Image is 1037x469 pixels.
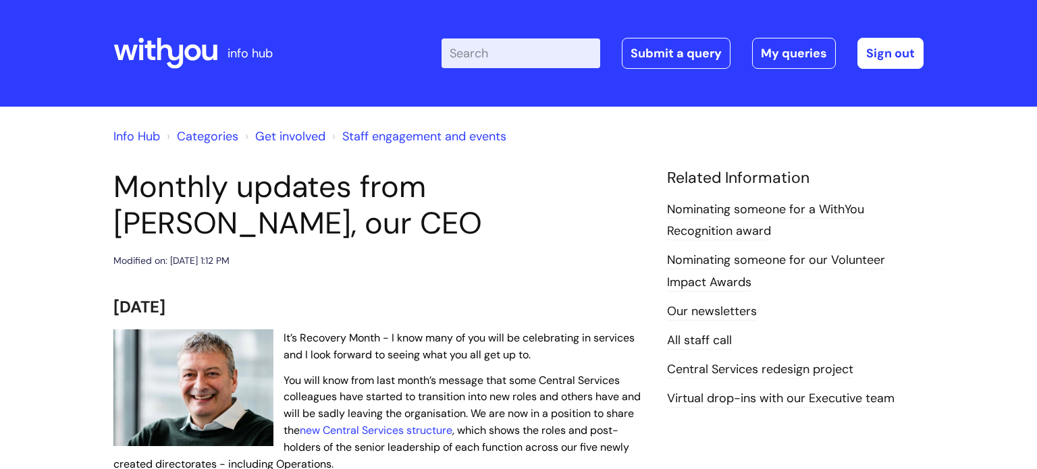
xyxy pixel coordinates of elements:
input: Search [442,38,600,68]
li: Get involved [242,126,325,147]
a: Categories [177,128,238,144]
span: [DATE] [113,296,165,317]
div: | - [442,38,924,69]
a: Virtual drop-ins with our Executive team [667,390,895,408]
p: info hub [228,43,273,64]
a: new Central Services structure [300,423,452,437]
a: Info Hub [113,128,160,144]
a: All staff call [667,332,732,350]
a: Our newsletters [667,303,757,321]
a: Staff engagement and events [342,128,506,144]
a: Central Services redesign project [667,361,853,379]
div: Modified on: [DATE] 1:12 PM [113,252,230,269]
a: My queries [752,38,836,69]
a: Nominating someone for a WithYou Recognition award [667,201,864,240]
li: Solution home [163,126,238,147]
h1: Monthly updates from [PERSON_NAME], our CEO [113,169,647,242]
span: It’s Recovery Month - I know many of you will be celebrating in services and I look forward to se... [284,331,635,362]
a: Sign out [857,38,924,69]
a: Get involved [255,128,325,144]
h4: Related Information [667,169,924,188]
li: Staff engagement and events [329,126,506,147]
a: Submit a query [622,38,730,69]
a: Nominating someone for our Volunteer Impact Awards [667,252,885,291]
img: WithYou Chief Executive Simon Phillips pictured looking at the camera and smiling [113,329,273,447]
